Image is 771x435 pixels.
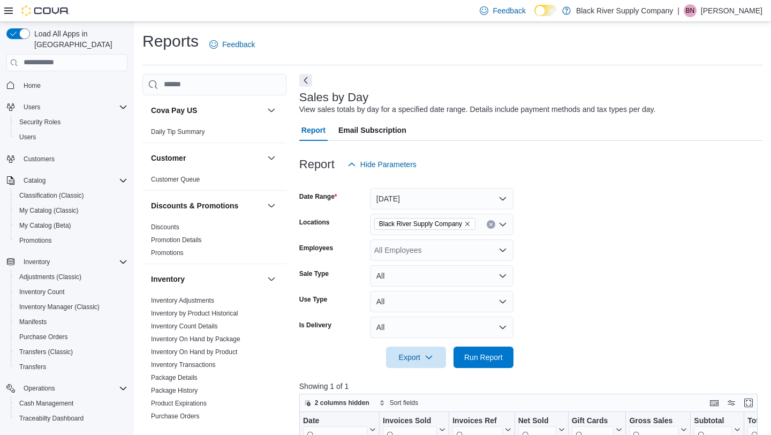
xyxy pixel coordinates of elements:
a: Promotions [151,249,184,257]
button: Inventory Manager (Classic) [11,299,132,314]
h3: Sales by Day [299,91,369,104]
a: Inventory by Product Historical [151,310,238,317]
span: Transfers [19,363,46,371]
a: Package History [151,387,198,394]
button: Catalog [2,173,132,188]
button: Inventory [151,274,263,284]
span: Daily Tip Summary [151,127,205,136]
button: Inventory Count [11,284,132,299]
a: Cash Management [15,397,78,410]
span: BN [686,4,695,17]
span: Black River Supply Company [374,218,475,230]
button: Export [386,347,446,368]
h3: Customer [151,153,186,163]
span: Customer Queue [151,175,200,184]
a: Classification (Classic) [15,189,88,202]
button: Enter fullscreen [742,396,755,409]
label: Locations [299,218,330,227]
button: My Catalog (Beta) [11,218,132,233]
a: Purchase Orders [151,412,200,420]
button: Inventory [265,273,278,286]
a: Promotions [15,234,56,247]
button: All [370,291,513,312]
div: Date [303,416,367,426]
button: Cova Pay US [151,105,263,116]
button: Remove Black River Supply Company from selection in this group [464,221,471,227]
button: Promotions [11,233,132,248]
button: Transfers (Classic) [11,344,132,359]
span: Email Subscription [338,119,406,141]
span: Classification (Classic) [15,189,127,202]
h3: Report [299,158,335,171]
span: Traceabilty Dashboard [19,414,84,423]
button: Keyboard shortcuts [708,396,721,409]
button: Cash Management [11,396,132,411]
span: Operations [24,384,55,393]
span: Transfers (Classic) [19,348,73,356]
button: Catalog [19,174,50,187]
span: Purchase Orders [19,333,68,341]
button: Operations [2,381,132,396]
button: Open list of options [498,246,507,254]
button: [DATE] [370,188,513,209]
img: Cova [21,5,70,16]
span: Cash Management [19,399,73,408]
span: Users [19,133,36,141]
button: Discounts & Promotions [151,200,263,211]
button: Transfers [11,359,132,374]
span: Promotions [15,234,127,247]
p: Showing 1 of 1 [299,381,762,392]
span: My Catalog (Classic) [15,204,127,217]
span: Sort fields [390,399,418,407]
button: All [370,317,513,338]
button: Users [11,130,132,145]
input: Dark Mode [534,5,557,16]
a: Product Expirations [151,400,207,407]
span: Security Roles [19,118,61,126]
button: Manifests [11,314,132,329]
span: Inventory On Hand by Product [151,348,237,356]
button: Purchase Orders [11,329,132,344]
a: Transfers [15,361,50,373]
span: Traceabilty Dashboard [15,412,127,425]
button: Users [19,101,44,114]
span: Security Roles [15,116,127,129]
button: Inventory [2,254,132,269]
button: Users [2,100,132,115]
div: Brittany Niles [684,4,697,17]
span: Inventory [19,256,127,268]
div: Subtotal [694,416,732,426]
span: Purchase Orders [15,331,127,343]
h3: Cova Pay US [151,105,197,116]
span: Promotion Details [151,236,202,244]
span: Inventory Manager (Classic) [19,303,100,311]
span: My Catalog (Beta) [19,221,71,230]
a: Transfers (Classic) [15,346,77,358]
button: All [370,265,513,287]
a: Inventory Count Details [151,322,218,330]
p: | [677,4,679,17]
div: Customer [142,173,286,190]
button: Discounts & Promotions [265,199,278,212]
span: Inventory Count [15,286,127,298]
button: Inventory [19,256,54,268]
label: Date Range [299,192,337,201]
span: Hide Parameters [360,159,417,170]
button: Next [299,74,312,87]
span: Inventory Manager (Classic) [15,301,127,313]
a: Daily Tip Summary [151,128,205,136]
a: Feedback [205,34,259,55]
button: Open list of options [498,220,507,229]
span: Home [19,79,127,92]
span: Dark Mode [534,16,535,17]
span: Home [24,81,41,90]
a: Purchase Orders [15,331,72,343]
p: [PERSON_NAME] [701,4,762,17]
span: Cash Management [15,397,127,410]
a: Discounts [151,223,179,231]
span: Users [24,103,40,111]
button: Operations [19,382,59,395]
